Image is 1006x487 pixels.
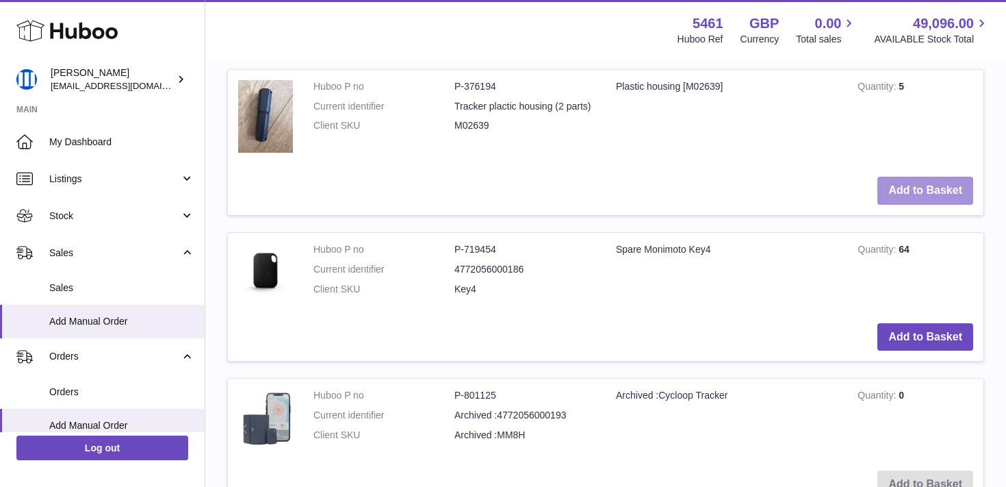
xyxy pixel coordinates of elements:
td: Spare Monimoto Key4 [606,233,847,313]
div: Huboo Ref [678,33,723,46]
dd: Archived :4772056000193 [454,409,595,422]
span: Sales [49,282,194,295]
dt: Client SKU [313,119,454,132]
span: 0.00 [815,14,842,33]
strong: GBP [749,14,779,33]
dd: P-801125 [454,389,595,402]
td: 64 [847,233,983,313]
dt: Huboo P no [313,80,454,93]
span: AVAILABLE Stock Total [874,33,990,46]
div: [PERSON_NAME] [51,66,174,92]
dt: Current identifier [313,100,454,113]
strong: Quantity [857,390,899,404]
span: Sales [49,247,180,260]
dt: Huboo P no [313,243,454,256]
span: Add Manual Order [49,419,194,432]
span: Orders [49,386,194,399]
dt: Current identifier [313,409,454,422]
span: Stock [49,210,180,223]
td: Archived :Cycloop Tracker [606,379,847,460]
strong: 5461 [693,14,723,33]
dd: Archived :MM8H [454,429,595,442]
span: Add Manual Order [49,315,194,328]
dt: Client SKU [313,283,454,296]
td: 0 [847,379,983,460]
strong: Quantity [857,81,899,95]
span: My Dashboard [49,136,194,149]
span: 49,096.00 [913,14,974,33]
dd: Tracker plactic housing (2 parts) [454,100,595,113]
a: Log out [16,436,188,460]
span: Listings [49,173,180,186]
img: Spare Monimoto Key4 [238,243,293,298]
span: [EMAIL_ADDRESS][DOMAIN_NAME] [51,80,201,91]
dd: P-719454 [454,243,595,256]
img: Plastic housing [M02639] [238,80,293,153]
a: 49,096.00 AVAILABLE Stock Total [874,14,990,46]
span: Total sales [796,33,857,46]
dd: P-376194 [454,80,595,93]
dd: Key4 [454,283,595,296]
dd: 4772056000186 [454,263,595,276]
a: 0.00 Total sales [796,14,857,46]
img: Archived :Cycloop Tracker [238,389,293,446]
td: 5 [847,70,983,167]
div: Currency [740,33,779,46]
button: Add to Basket [877,177,973,205]
dt: Current identifier [313,263,454,276]
img: oksana@monimoto.com [16,69,37,90]
td: Plastic housing [M02639] [606,70,847,167]
dt: Huboo P no [313,389,454,402]
dt: Client SKU [313,429,454,442]
dd: M02639 [454,119,595,132]
span: Orders [49,350,180,363]
button: Add to Basket [877,323,973,351]
strong: Quantity [857,244,899,258]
